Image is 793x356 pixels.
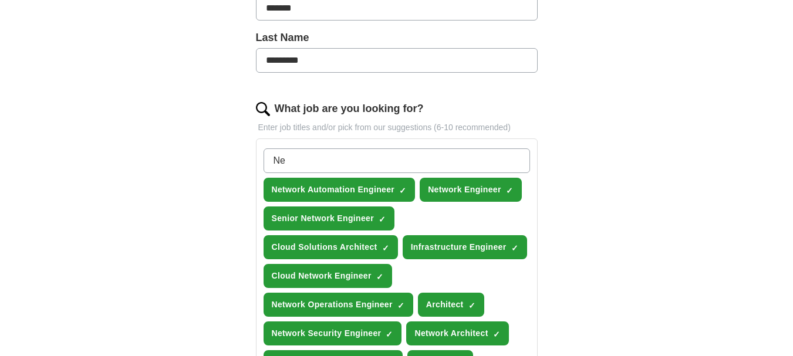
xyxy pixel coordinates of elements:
[379,215,386,224] span: ✓
[272,241,377,253] span: Cloud Solutions Architect
[264,148,530,173] input: Type a job title and press enter
[256,121,538,134] p: Enter job titles and/or pick from our suggestions (6-10 recommended)
[511,243,518,253] span: ✓
[272,184,395,196] span: Network Automation Engineer
[275,101,424,117] label: What job are you looking for?
[403,235,527,259] button: Infrastructure Engineer✓
[264,178,416,202] button: Network Automation Engineer✓
[256,30,538,46] label: Last Name
[418,293,484,317] button: Architect✓
[397,301,404,310] span: ✓
[264,321,402,345] button: Network Security Engineer✓
[272,327,382,340] span: Network Security Engineer
[420,178,522,202] button: Network Engineer✓
[264,206,395,230] button: Senior Network Engineer✓
[272,212,374,225] span: Senior Network Engineer
[264,264,392,288] button: Cloud Network Engineer✓
[468,301,475,310] span: ✓
[506,186,513,195] span: ✓
[382,243,389,253] span: ✓
[386,330,393,339] span: ✓
[426,299,464,311] span: Architect
[493,330,500,339] span: ✓
[399,186,406,195] span: ✓
[264,235,398,259] button: Cloud Solutions Architect✓
[264,293,413,317] button: Network Operations Engineer✓
[272,299,393,311] span: Network Operations Engineer
[376,272,383,282] span: ✓
[406,321,508,345] button: Network Architect✓
[414,327,488,340] span: Network Architect
[272,270,372,282] span: Cloud Network Engineer
[428,184,501,196] span: Network Engineer
[256,102,270,116] img: search.png
[411,241,507,253] span: Infrastructure Engineer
